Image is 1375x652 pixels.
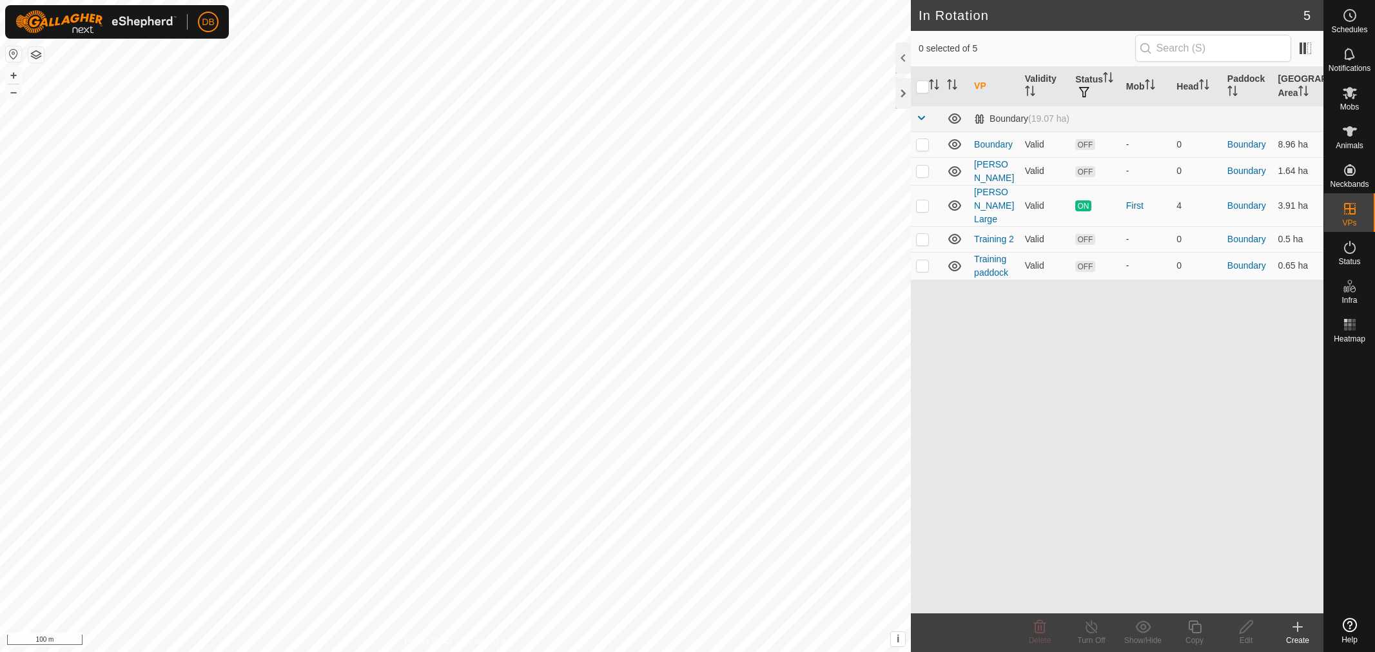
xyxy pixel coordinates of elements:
span: Heatmap [1334,335,1365,343]
span: Neckbands [1330,180,1369,188]
button: Map Layers [28,47,44,62]
th: Paddock [1222,67,1273,106]
span: OFF [1075,234,1095,245]
p-sorticon: Activate to sort [1298,88,1309,98]
span: i [897,633,899,644]
div: Turn Off [1066,635,1117,646]
a: Boundary [1227,234,1266,244]
td: 3.91 ha [1273,185,1323,226]
a: [PERSON_NAME] Large [974,187,1014,224]
span: OFF [1075,261,1095,272]
a: Contact Us [468,635,506,647]
div: Copy [1169,635,1220,646]
td: 4 [1171,185,1222,226]
button: – [6,84,21,100]
a: [PERSON_NAME] [974,159,1014,183]
td: 0 [1171,226,1222,252]
td: Valid [1020,157,1071,185]
span: Infra [1341,296,1357,304]
div: - [1126,233,1167,246]
div: - [1126,138,1167,151]
span: VPs [1342,219,1356,227]
span: Schedules [1331,26,1367,34]
span: OFF [1075,166,1095,177]
th: Head [1171,67,1222,106]
a: Boundary [1227,166,1266,176]
a: Boundary [974,139,1013,149]
td: Valid [1020,131,1071,157]
div: First [1126,199,1167,213]
span: ON [1075,200,1091,211]
span: Status [1338,258,1360,265]
p-sorticon: Activate to sort [1145,81,1155,91]
button: + [6,68,21,83]
p-sorticon: Activate to sort [1199,81,1209,91]
td: 0 [1171,157,1222,185]
td: 0 [1171,131,1222,157]
input: Search (S) [1135,35,1291,62]
th: Validity [1020,67,1071,106]
td: 8.96 ha [1273,131,1323,157]
span: Mobs [1340,103,1359,111]
button: Reset Map [6,46,21,62]
td: Valid [1020,252,1071,280]
th: VP [969,67,1020,106]
span: Animals [1336,142,1363,149]
td: Valid [1020,226,1071,252]
button: i [891,632,905,646]
img: Gallagher Logo [15,10,177,34]
p-sorticon: Activate to sort [1025,88,1035,98]
span: OFF [1075,139,1095,150]
span: Help [1341,636,1358,644]
a: Privacy Policy [405,635,453,647]
td: 0.65 ha [1273,252,1323,280]
span: Notifications [1329,64,1370,72]
p-sorticon: Activate to sort [929,81,939,91]
p-sorticon: Activate to sort [947,81,957,91]
td: 0.5 ha [1273,226,1323,252]
th: [GEOGRAPHIC_DATA] Area [1273,67,1323,106]
td: 0 [1171,252,1222,280]
a: Training paddock [974,254,1008,278]
a: Boundary [1227,260,1266,271]
span: (19.07 ha) [1028,113,1069,124]
th: Status [1070,67,1121,106]
span: DB [202,15,214,29]
th: Mob [1121,67,1172,106]
p-sorticon: Activate to sort [1227,88,1238,98]
span: 0 selected of 5 [919,42,1135,55]
h2: In Rotation [919,8,1303,23]
p-sorticon: Activate to sort [1103,74,1113,84]
td: 1.64 ha [1273,157,1323,185]
span: Delete [1029,636,1051,645]
div: - [1126,164,1167,178]
div: Create [1272,635,1323,646]
a: Help [1324,613,1375,649]
div: Boundary [974,113,1069,124]
div: Edit [1220,635,1272,646]
td: Valid [1020,185,1071,226]
a: Boundary [1227,200,1266,211]
span: 5 [1303,6,1311,25]
a: Training 2 [974,234,1014,244]
div: Show/Hide [1117,635,1169,646]
a: Boundary [1227,139,1266,149]
div: - [1126,259,1167,273]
